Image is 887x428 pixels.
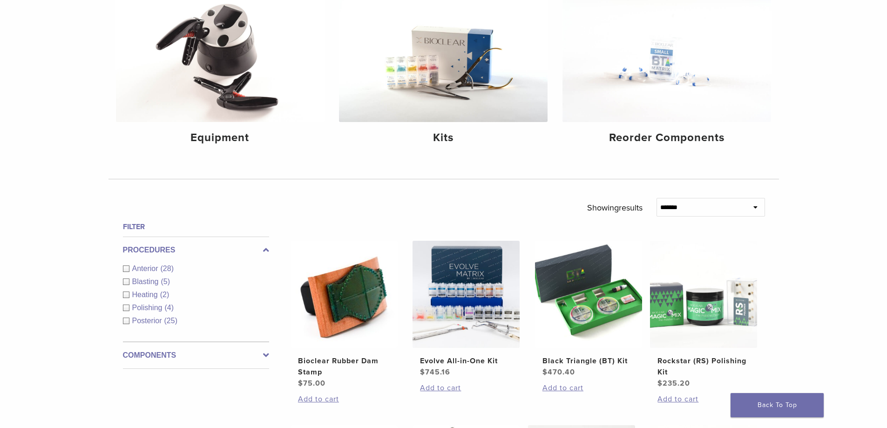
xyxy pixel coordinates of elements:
[161,278,170,285] span: (5)
[587,198,643,217] p: Showing results
[420,355,512,367] h2: Evolve All-in-One Kit
[657,394,750,405] a: Add to cart: “Rockstar (RS) Polishing Kit”
[542,355,635,367] h2: Black Triangle (BT) Kit
[413,241,520,348] img: Evolve All-in-One Kit
[657,355,750,378] h2: Rockstar (RS) Polishing Kit
[291,241,398,348] img: Bioclear Rubber Dam Stamp
[164,304,174,312] span: (4)
[542,367,548,377] span: $
[132,291,160,299] span: Heating
[650,241,758,389] a: Rockstar (RS) Polishing KitRockstar (RS) Polishing Kit $235.20
[657,379,663,388] span: $
[657,379,690,388] bdi: 235.20
[123,129,317,146] h4: Equipment
[161,265,174,272] span: (28)
[535,241,642,348] img: Black Triangle (BT) Kit
[132,317,164,325] span: Posterior
[731,393,824,417] a: Back To Top
[123,350,269,361] label: Components
[164,317,177,325] span: (25)
[542,382,635,394] a: Add to cart: “Black Triangle (BT) Kit”
[420,382,512,394] a: Add to cart: “Evolve All-in-One Kit”
[420,367,425,377] span: $
[123,245,269,256] label: Procedures
[412,241,521,378] a: Evolve All-in-One KitEvolve All-in-One Kit $745.16
[132,304,165,312] span: Polishing
[290,241,399,389] a: Bioclear Rubber Dam StampBioclear Rubber Dam Stamp $75.00
[160,291,169,299] span: (2)
[132,265,161,272] span: Anterior
[298,379,303,388] span: $
[298,394,390,405] a: Add to cart: “Bioclear Rubber Dam Stamp”
[535,241,643,378] a: Black Triangle (BT) KitBlack Triangle (BT) Kit $470.40
[298,355,390,378] h2: Bioclear Rubber Dam Stamp
[570,129,764,146] h4: Reorder Components
[123,221,269,232] h4: Filter
[542,367,575,377] bdi: 470.40
[298,379,325,388] bdi: 75.00
[420,367,450,377] bdi: 745.16
[650,241,757,348] img: Rockstar (RS) Polishing Kit
[346,129,540,146] h4: Kits
[132,278,161,285] span: Blasting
